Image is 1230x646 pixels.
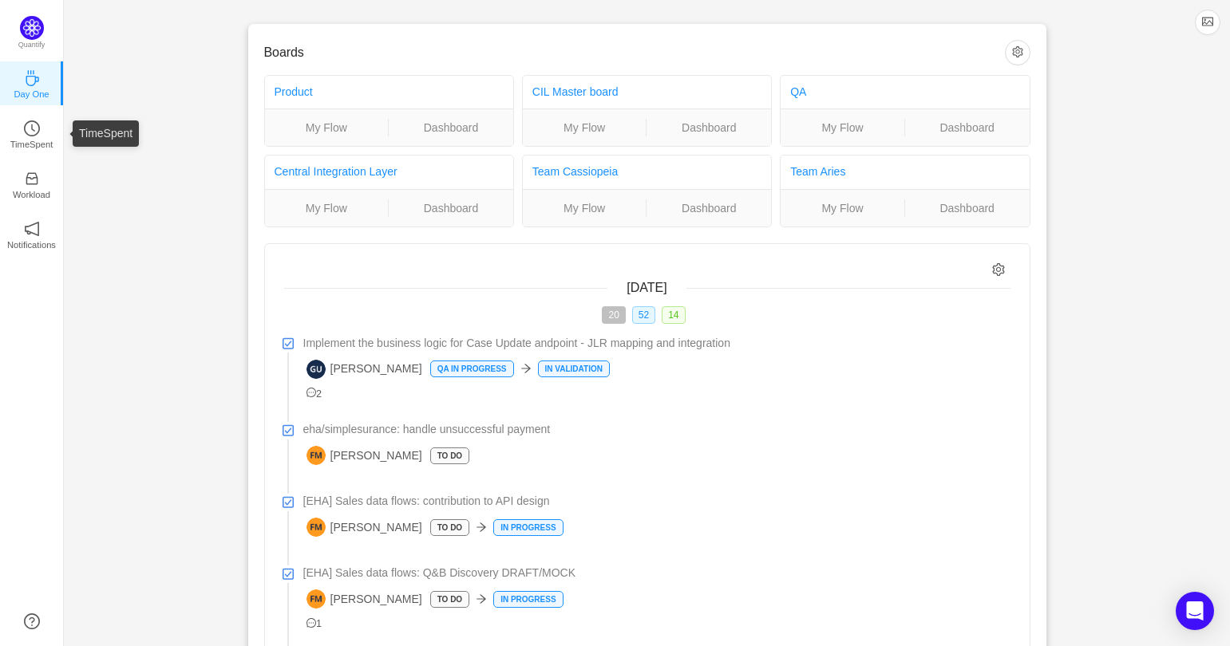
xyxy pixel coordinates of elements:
[389,119,513,136] a: Dashboard
[307,518,326,537] img: FM
[431,448,469,463] p: To Do
[10,137,53,152] p: TimeSpent
[24,70,40,86] i: icon: coffee
[790,85,806,98] a: QA
[14,87,49,101] p: Day One
[520,363,532,374] i: icon: arrow-right
[24,75,40,91] a: icon: coffeeDay One
[275,165,397,178] a: Central Integration Layer
[24,221,40,237] i: icon: notification
[303,421,1010,438] a: eha/simplesurance: handle unsuccessful payment
[24,613,40,629] a: icon: question-circle
[307,589,326,609] img: FM
[431,361,513,376] p: QA In Progress
[602,306,625,324] span: 20
[13,187,50,202] p: Workload
[303,493,550,510] span: [EHA] Sales data flows: contribution to API design
[494,520,562,535] p: In Progress
[781,119,904,136] a: My Flow
[307,446,326,465] img: FM
[476,593,487,605] i: icon: arrow-right
[1176,592,1214,630] div: Open Intercom Messenger
[303,493,1010,510] a: [EHA] Sales data flows: contribution to API design
[265,199,389,217] a: My Flow
[494,592,562,607] p: In Progress
[476,522,487,533] i: icon: arrow-right
[303,565,576,581] span: [EHA] Sales data flows: Q&B Discovery DRAFT/MOCK
[523,119,647,136] a: My Flow
[303,335,730,352] span: Implement the business logic for Case Update andpoint - JLR mapping and integration
[275,85,313,98] a: Product
[307,360,422,379] span: [PERSON_NAME]
[389,199,513,217] a: Dashboard
[647,199,771,217] a: Dashboard
[18,40,45,51] p: Quantify
[303,335,1010,352] a: Implement the business logic for Case Update andpoint - JLR mapping and integration
[307,618,322,629] span: 1
[662,306,685,324] span: 14
[24,226,40,242] a: icon: notificationNotifications
[265,119,389,136] a: My Flow
[523,199,647,217] a: My Flow
[307,446,422,465] span: [PERSON_NAME]
[24,171,40,187] i: icon: inbox
[627,281,666,294] span: [DATE]
[24,120,40,136] i: icon: clock-circle
[264,45,1005,61] h3: Boards
[307,589,422,609] span: [PERSON_NAME]
[303,565,1010,581] a: [EHA] Sales data flows: Q&B Discovery DRAFT/MOCK
[307,388,317,398] i: icon: message
[992,263,1006,277] i: icon: setting
[539,361,609,376] p: In Validation
[1005,40,1030,65] button: icon: setting
[532,85,619,98] a: CIL Master board
[24,175,40,191] a: icon: inboxWorkload
[905,119,1030,136] a: Dashboard
[532,165,618,178] a: Team Cassiopeia
[431,520,469,535] p: To Do
[307,360,326,379] img: GU
[307,518,422,537] span: [PERSON_NAME]
[20,16,44,40] img: Quantify
[307,618,317,628] i: icon: message
[431,592,469,607] p: To Do
[905,199,1030,217] a: Dashboard
[24,125,40,141] a: icon: clock-circleTimeSpent
[307,388,322,400] span: 2
[7,238,56,252] p: Notifications
[1195,10,1220,35] button: icon: picture
[790,165,845,178] a: Team Aries
[303,421,551,438] span: eha/simplesurance: handle unsuccessful payment
[647,119,771,136] a: Dashboard
[781,199,904,217] a: My Flow
[632,306,655,324] span: 52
